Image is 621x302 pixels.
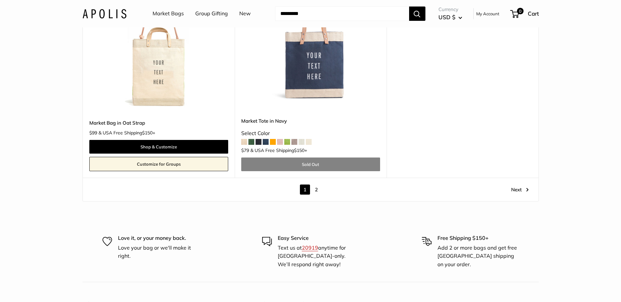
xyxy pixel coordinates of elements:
[437,234,519,242] p: Free Shipping $150+
[409,7,425,21] button: Search
[302,244,318,251] a: 20919
[241,158,380,171] a: Sold Out
[153,9,184,19] a: Market Bags
[438,14,455,21] span: USD $
[511,8,539,19] a: 0 Cart
[118,244,200,260] p: Love your bag or we'll make it right.
[195,9,228,19] a: Group Gifting
[118,234,200,242] p: Love it, or your money back.
[476,10,499,18] a: My Account
[511,185,529,195] a: Next
[437,244,519,269] p: Add 2 or more bags and get free [GEOGRAPHIC_DATA] shipping on your order.
[89,130,97,136] span: $99
[278,234,359,242] p: Easy Service
[241,117,380,125] a: Market Tote in Navy
[239,9,251,19] a: New
[528,10,539,17] span: Cart
[89,119,228,127] a: Market Bag in Oat Strap
[250,148,307,153] span: & USA Free Shipping +
[82,9,126,18] img: Apolis
[294,147,304,153] span: $150
[275,7,409,21] input: Search...
[89,157,228,171] a: Customize for Groups
[241,129,380,138] div: Select Color
[278,244,359,269] p: Text us at anytime for [GEOGRAPHIC_DATA]-only. We’ll respond right away!
[311,185,321,195] a: 2
[98,130,155,135] span: & USA Free Shipping +
[142,130,153,136] span: $150
[438,12,462,22] button: USD $
[300,185,310,195] span: 1
[241,147,249,153] span: $79
[438,5,462,14] span: Currency
[89,140,228,154] a: Shop & Customize
[517,8,523,14] span: 0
